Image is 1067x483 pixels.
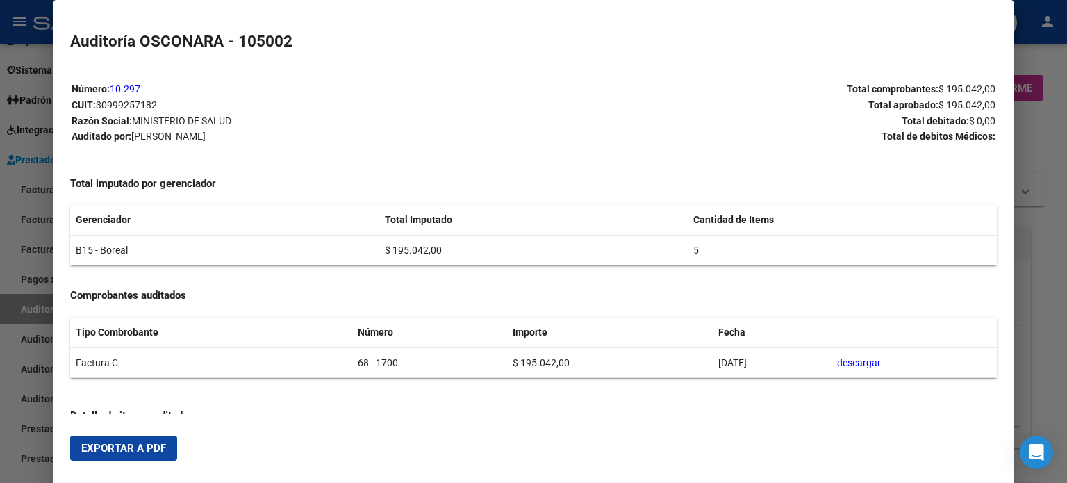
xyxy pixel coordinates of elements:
th: Tipo Combrobante [70,318,353,347]
span: $ 195.042,00 [938,83,995,95]
th: Fecha [713,318,832,347]
td: 5 [688,235,997,265]
a: descargar [837,357,881,368]
th: Importe [507,318,712,347]
span: MINISTERIO DE SALUD [132,115,231,126]
p: Total debitado: [534,113,995,129]
span: $ 0,00 [969,115,995,126]
button: Exportar a PDF [70,436,177,461]
td: 68 - 1700 [352,347,507,378]
td: B15 - Boreal [70,235,379,265]
h4: Total imputado por gerenciador [70,176,997,192]
span: Exportar a PDF [81,442,166,455]
div: Open Intercom Messenger [1020,436,1053,469]
th: Número [352,318,507,347]
th: Cantidad de Items [688,205,997,235]
h4: Comprobantes auditados [70,288,997,304]
td: $ 195.042,00 [507,347,712,378]
h4: Detalle de items auditados [70,408,997,424]
p: Razón Social: [72,113,533,129]
p: Total aprobado: [534,97,995,113]
td: $ 195.042,00 [379,235,688,265]
a: 10.297 [110,83,140,95]
p: Total de debitos Médicos: [534,129,995,145]
p: Número: [72,81,533,97]
th: Total Imputado [379,205,688,235]
h2: Auditoría OSCONARA - 105002 [70,30,997,54]
p: Total comprobantes: [534,81,995,97]
th: Gerenciador [70,205,379,235]
td: [DATE] [713,347,832,378]
p: CUIT: [72,97,533,113]
td: Factura C [70,347,353,378]
span: $ 195.042,00 [938,99,995,110]
span: [PERSON_NAME] [131,131,206,142]
p: Auditado por: [72,129,533,145]
span: 30999257182 [96,99,157,110]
